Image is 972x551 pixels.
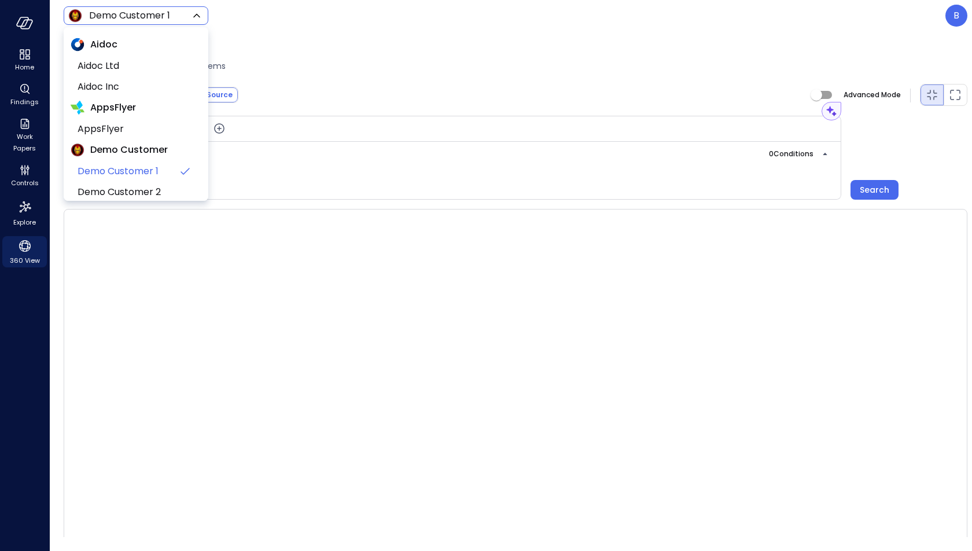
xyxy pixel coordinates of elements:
[90,38,117,52] span: Aidoc
[90,143,168,157] span: Demo Customer
[78,80,192,94] span: Aidoc Inc
[78,164,174,178] span: Demo Customer 1
[71,76,201,97] li: Aidoc Inc
[71,101,84,115] img: AppsFlyer
[71,161,201,182] li: Demo Customer 1
[78,59,192,73] span: Aidoc Ltd
[71,182,201,203] li: Demo Customer 2
[71,143,84,157] img: Demo Customer
[71,119,201,139] li: AppsFlyer
[78,185,192,199] span: Demo Customer 2
[90,101,136,115] span: AppsFlyer
[78,122,192,136] span: AppsFlyer
[71,38,84,52] img: Aidoc
[71,56,201,76] li: Aidoc Ltd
